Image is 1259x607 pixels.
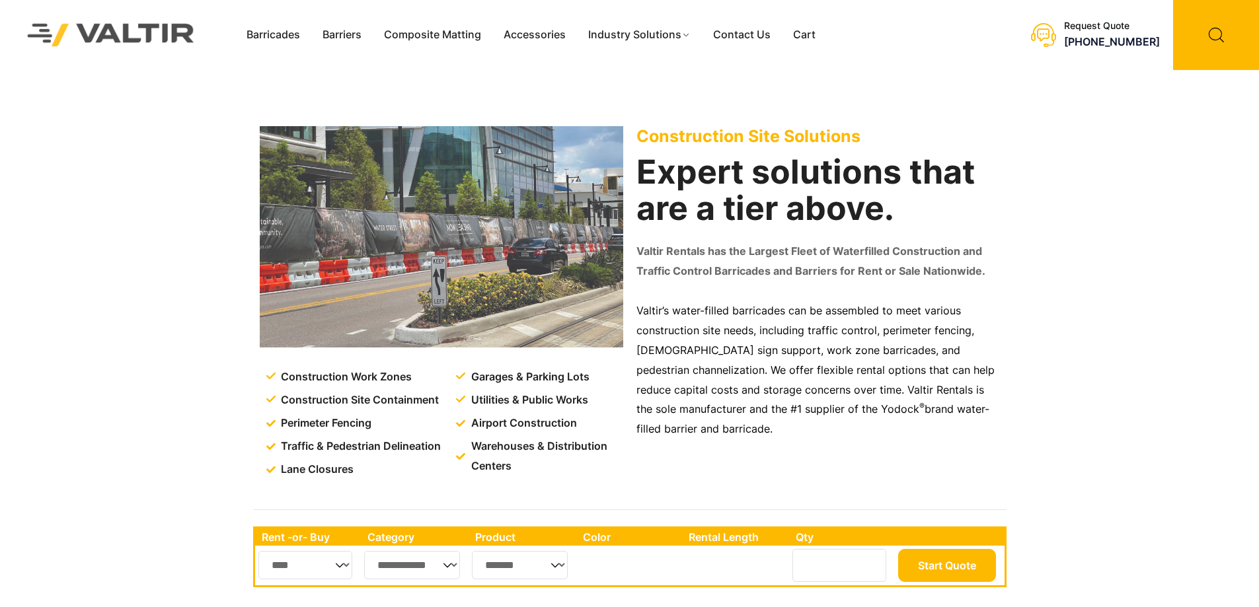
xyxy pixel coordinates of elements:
[576,528,683,546] th: Color
[278,367,412,387] span: Construction Work Zones
[636,242,1000,281] p: Valtir Rentals has the Largest Fleet of Waterfilled Construction and Traffic Control Barricades a...
[682,528,789,546] th: Rental Length
[468,413,577,433] span: Airport Construction
[636,154,1000,227] h2: Expert solutions that are a tier above.
[468,390,588,410] span: Utilities & Public Works
[469,528,576,546] th: Product
[1064,36,1160,49] a: [PHONE_NUMBER]
[919,401,925,411] sup: ®
[702,25,782,45] a: Contact Us
[10,6,212,63] img: Valtir Rentals
[311,25,373,45] a: Barriers
[235,25,311,45] a: Barricades
[468,437,626,476] span: Warehouses & Distribution Centers
[278,413,371,433] span: Perimeter Fencing
[492,25,577,45] a: Accessories
[577,25,702,45] a: Industry Solutions
[1064,21,1160,32] div: Request Quote
[636,126,1000,146] p: Construction Site Solutions
[278,460,354,480] span: Lane Closures
[898,549,996,582] button: Start Quote
[789,528,894,546] th: Qty
[636,301,1000,439] p: Valtir’s water-filled barricades can be assembled to meet various construction site needs, includ...
[373,25,492,45] a: Composite Matting
[278,390,439,410] span: Construction Site Containment
[255,528,361,546] th: Rent -or- Buy
[278,437,441,456] span: Traffic & Pedestrian Delineation
[468,367,590,387] span: Garages & Parking Lots
[361,528,469,546] th: Category
[782,25,827,45] a: Cart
